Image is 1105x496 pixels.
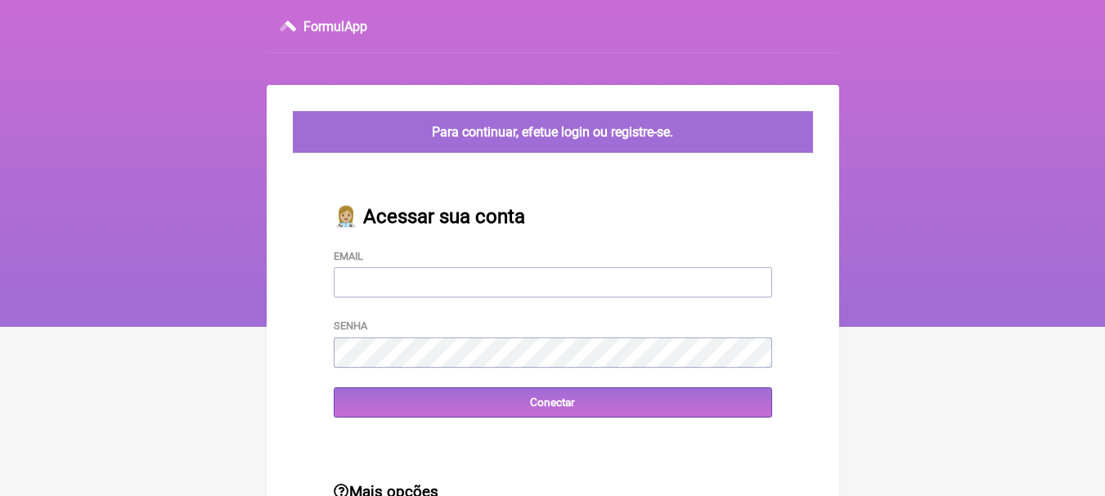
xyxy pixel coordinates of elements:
label: Email [334,250,363,262]
label: Senha [334,319,367,332]
h2: 👩🏼‍⚕️ Acessar sua conta [334,205,772,228]
input: Conectar [334,387,772,418]
div: Para continuar, efetue login ou registre-se. [293,111,813,153]
h3: FormulApp [303,19,367,34]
